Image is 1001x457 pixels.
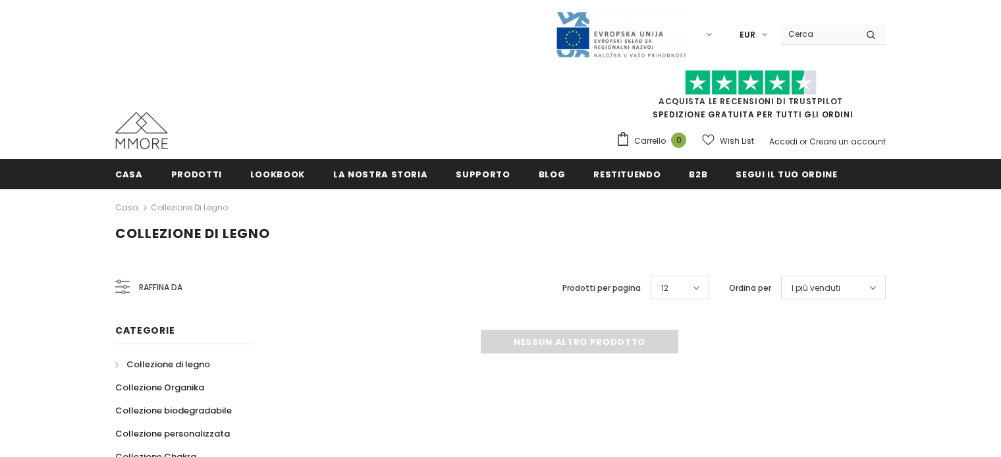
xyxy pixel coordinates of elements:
span: EUR [740,28,755,42]
span: supporto [456,168,510,181]
a: Carrello 0 [616,131,693,151]
span: Collezione di legno [115,224,270,243]
a: Collezione biodegradabile [115,399,232,422]
span: Collezione Organika [115,381,204,394]
a: Wish List [702,129,754,152]
span: Categorie [115,324,175,337]
a: Restituendo [593,159,661,189]
span: B2B [689,168,707,181]
span: Carrello [634,135,666,148]
a: Creare un account [809,136,886,147]
a: Collezione di legno [151,202,228,213]
a: Collezione di legno [115,353,210,376]
span: 0 [671,133,686,148]
a: Collezione personalizzata [115,422,230,445]
span: Blog [539,168,566,181]
a: supporto [456,159,510,189]
a: Acquista le recensioni di TrustPilot [659,96,843,107]
a: B2B [689,159,707,189]
span: Wish List [720,135,754,148]
img: Casi MMORE [115,112,168,149]
span: Raffina da [139,280,182,295]
a: La nostra storia [333,159,427,189]
a: Casa [115,200,138,216]
span: SPEDIZIONE GRATUITA PER TUTTI GLI ORDINI [616,76,886,120]
span: 12 [661,282,668,295]
img: Fidati di Pilot Stars [685,70,817,96]
img: Javni Razpis [555,11,687,59]
span: Collezione biodegradabile [115,404,232,417]
a: Prodotti [171,159,222,189]
span: I più venduti [792,282,840,295]
a: Segui il tuo ordine [736,159,837,189]
a: Blog [539,159,566,189]
span: Casa [115,168,143,181]
span: Lookbook [250,168,305,181]
span: or [799,136,807,147]
a: Javni Razpis [555,28,687,40]
label: Ordina per [729,282,771,295]
label: Prodotti per pagina [562,282,641,295]
span: Restituendo [593,168,661,181]
input: Search Site [780,24,856,44]
a: Lookbook [250,159,305,189]
a: Casa [115,159,143,189]
span: La nostra storia [333,168,427,181]
span: Prodotti [171,168,222,181]
a: Collezione Organika [115,376,204,399]
span: Collezione di legno [126,358,210,371]
a: Accedi [769,136,798,147]
span: Segui il tuo ordine [736,168,837,181]
span: Collezione personalizzata [115,427,230,440]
